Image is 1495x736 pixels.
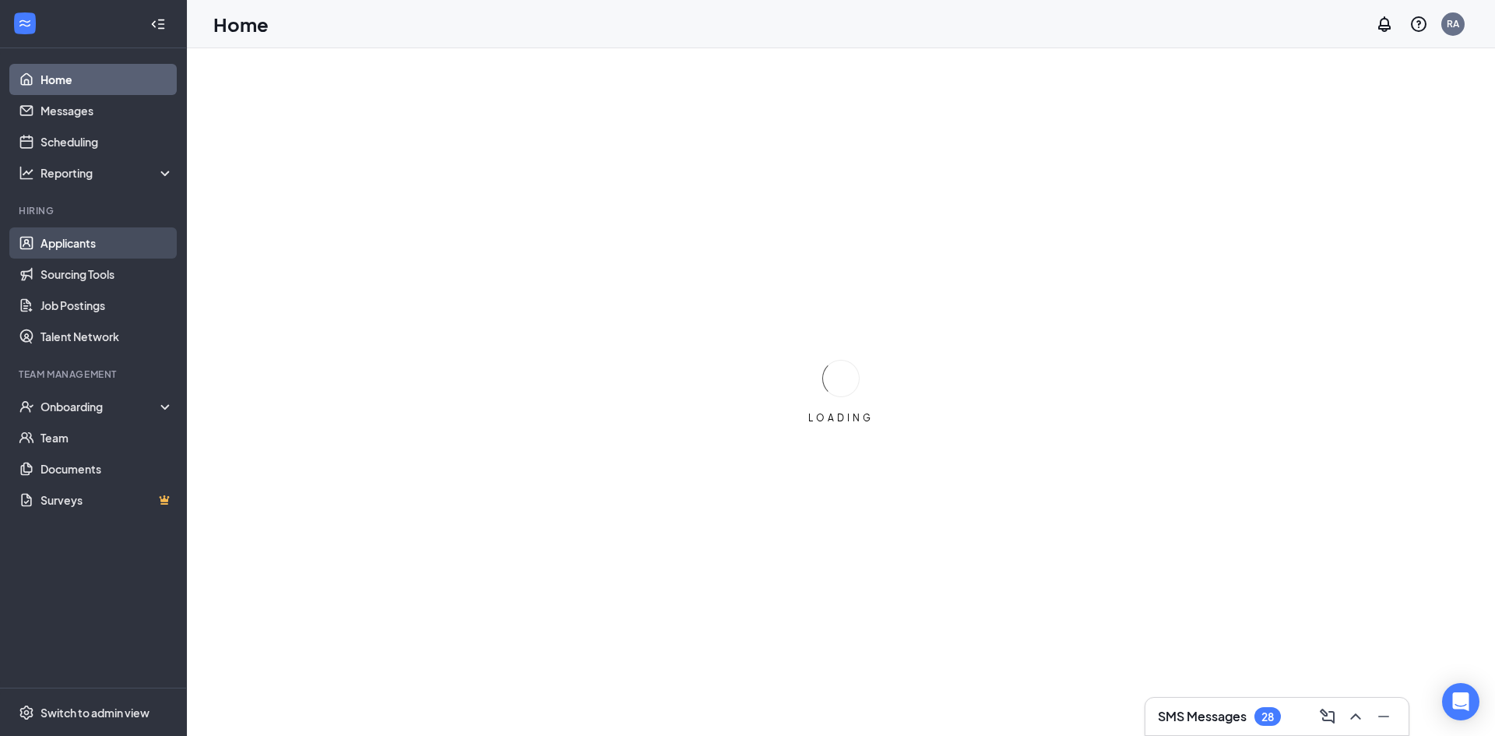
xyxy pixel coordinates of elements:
[1447,17,1459,30] div: RA
[1318,707,1337,726] svg: ComposeMessage
[40,126,174,157] a: Scheduling
[1261,710,1274,724] div: 28
[40,165,174,181] div: Reporting
[40,227,174,259] a: Applicants
[1375,15,1394,33] svg: Notifications
[40,422,174,453] a: Team
[1371,704,1396,729] button: Minimize
[150,16,166,32] svg: Collapse
[1343,704,1368,729] button: ChevronUp
[40,290,174,321] a: Job Postings
[1158,708,1247,725] h3: SMS Messages
[1442,683,1479,720] div: Open Intercom Messenger
[40,95,174,126] a: Messages
[40,705,149,720] div: Switch to admin view
[1374,707,1393,726] svg: Minimize
[213,11,269,37] h1: Home
[19,368,171,381] div: Team Management
[17,16,33,31] svg: WorkstreamLogo
[1346,707,1365,726] svg: ChevronUp
[1409,15,1428,33] svg: QuestionInfo
[19,165,34,181] svg: Analysis
[802,411,880,424] div: LOADING
[19,399,34,414] svg: UserCheck
[1315,704,1340,729] button: ComposeMessage
[19,705,34,720] svg: Settings
[40,259,174,290] a: Sourcing Tools
[40,484,174,516] a: SurveysCrown
[40,453,174,484] a: Documents
[40,321,174,352] a: Talent Network
[19,204,171,217] div: Hiring
[40,399,160,414] div: Onboarding
[40,64,174,95] a: Home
